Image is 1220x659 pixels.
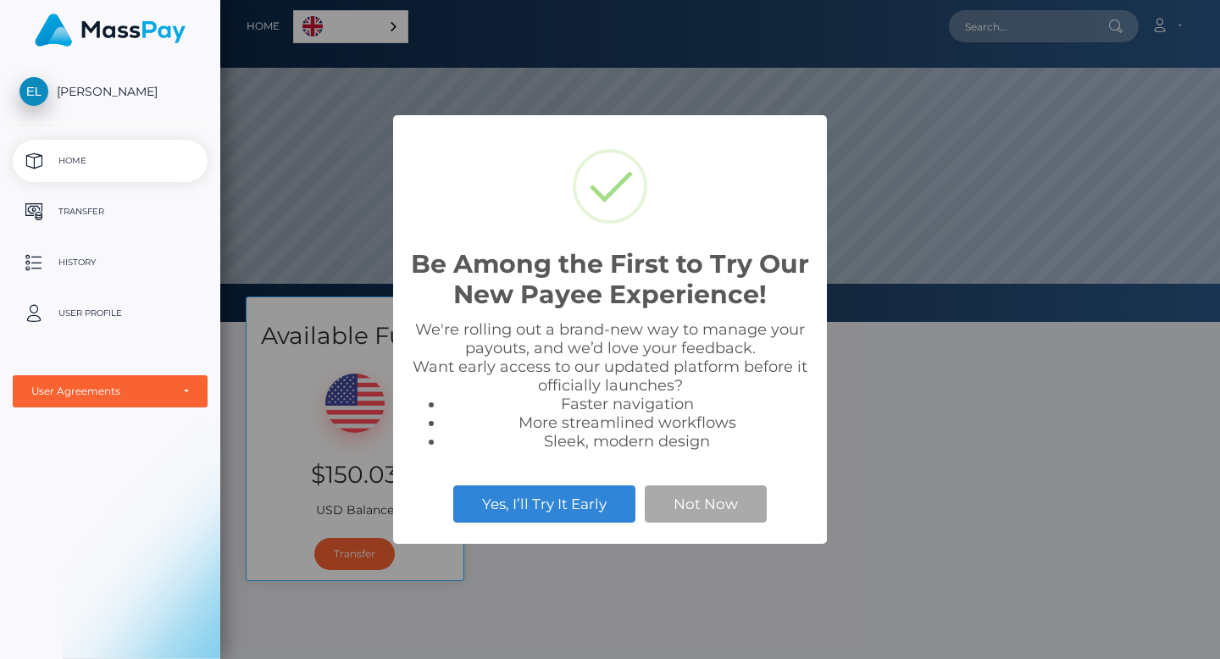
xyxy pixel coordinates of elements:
[410,249,810,310] h2: Be Among the First to Try Our New Payee Experience!
[444,432,810,451] li: Sleek, modern design
[645,485,767,523] button: Not Now
[19,148,201,174] p: Home
[13,375,208,407] button: User Agreements
[444,395,810,413] li: Faster navigation
[410,320,810,451] div: We're rolling out a brand-new way to manage your payouts, and we’d love your feedback. Want early...
[444,413,810,432] li: More streamlined workflows
[35,14,186,47] img: MassPay
[19,199,201,224] p: Transfer
[13,84,208,99] span: [PERSON_NAME]
[19,250,201,275] p: History
[31,385,170,398] div: User Agreements
[19,301,201,326] p: User Profile
[453,485,635,523] button: Yes, I’ll Try It Early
